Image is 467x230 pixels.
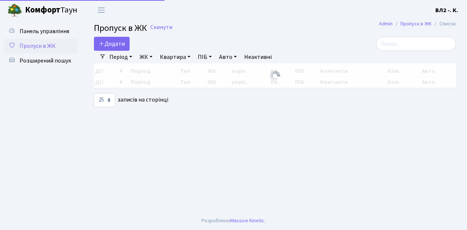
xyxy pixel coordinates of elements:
span: Пропуск в ЖК [20,42,56,50]
span: Додати [99,40,125,48]
span: Панель управління [20,27,69,35]
nav: breadcrumb [368,16,467,32]
div: Розроблено . [201,217,266,225]
span: Пропуск в ЖК [94,22,147,35]
span: Розширений пошук [20,57,71,65]
input: Пошук... [376,37,456,51]
label: записів на сторінці [94,93,168,107]
a: Період [106,51,135,63]
a: Квартира [157,51,193,63]
a: Пропуск в ЖК [400,20,432,28]
select: записів на сторінці [94,93,115,107]
b: Комфорт [25,4,60,16]
a: ВЛ2 -. К. [435,6,458,15]
img: Обробка... [269,70,281,82]
a: Скинути [150,24,172,31]
a: Пропуск в ЖК [4,39,77,53]
a: Додати [94,37,130,51]
a: Неактивні [241,51,275,63]
a: Розширений пошук [4,53,77,68]
a: ЖК [137,51,155,63]
a: Admin [379,20,393,28]
span: Таун [25,4,77,17]
a: ПІБ [195,51,215,63]
a: Панель управління [4,24,77,39]
b: ВЛ2 -. К. [435,6,458,14]
img: logo.png [7,3,22,18]
button: Переключити навігацію [92,4,110,16]
li: Список [432,20,456,28]
a: Massive Kinetic [230,217,264,224]
a: Авто [216,51,240,63]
